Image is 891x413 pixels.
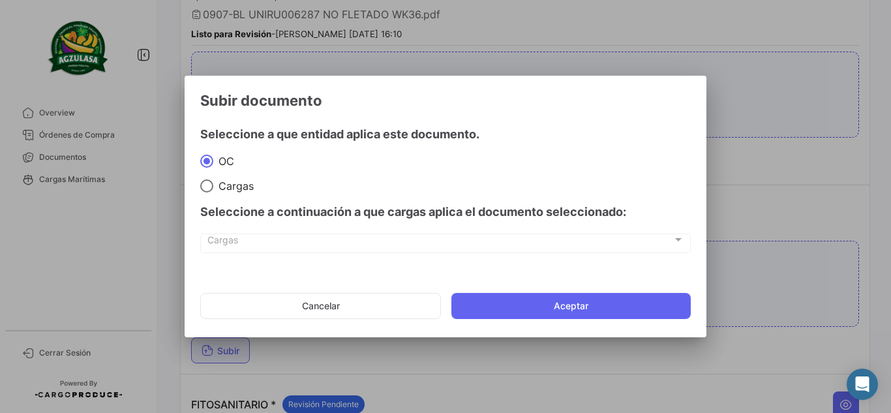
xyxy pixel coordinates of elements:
div: Abrir Intercom Messenger [847,369,878,400]
button: Aceptar [451,293,691,319]
span: OC [213,155,234,168]
h3: Subir documento [200,91,691,110]
span: Cargas [207,237,672,248]
button: Cancelar [200,293,441,319]
span: Cargas [213,179,254,192]
h4: Seleccione a que entidad aplica este documento. [200,125,691,144]
h4: Seleccione a continuación a que cargas aplica el documento seleccionado: [200,203,691,221]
